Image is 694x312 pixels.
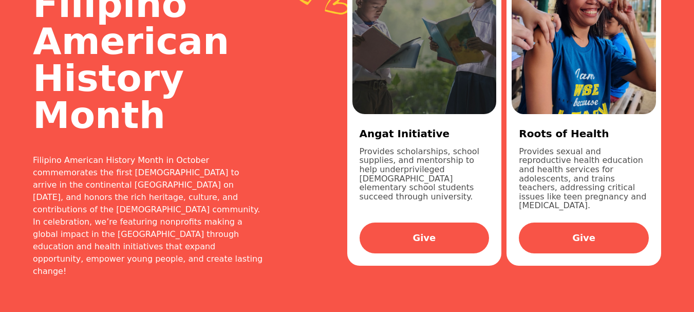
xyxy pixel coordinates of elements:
[519,126,649,141] h3: Roots of Health
[519,147,649,210] p: Provides sexual and reproductive health education and health services for adolescents, and trains...
[360,223,490,253] a: Give
[360,126,490,141] h3: Angat Initiative
[33,154,265,278] div: Filipino American History Month in October commemorates the first [DEMOGRAPHIC_DATA] to arrive in...
[360,147,490,210] p: Provides scholarships, school supplies, and mentorship to help underprivileged [DEMOGRAPHIC_DATA]...
[519,223,649,253] a: Give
